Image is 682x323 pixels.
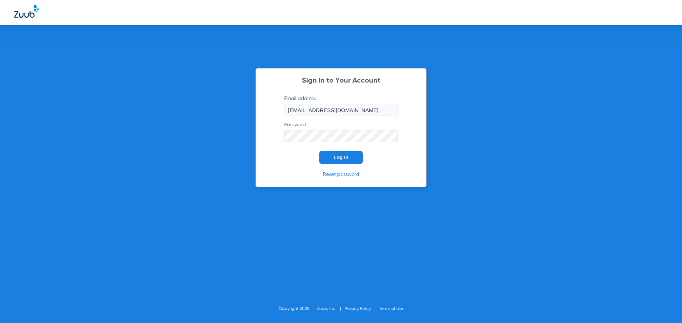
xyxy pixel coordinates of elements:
[284,121,398,142] label: Password
[323,172,359,177] a: Reset password
[319,151,363,164] button: Log In
[334,155,348,160] span: Log In
[646,289,682,323] iframe: Chat Widget
[284,104,398,116] input: Email address
[317,305,345,312] li: Zuub, Inc.
[274,77,408,84] h2: Sign In to Your Account
[379,307,404,311] a: Terms of Use
[14,5,39,18] img: Zuub Logo
[284,130,398,142] input: Password
[279,305,317,312] li: Copyright 2025
[284,95,398,116] label: Email address
[345,307,371,311] a: Privacy Policy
